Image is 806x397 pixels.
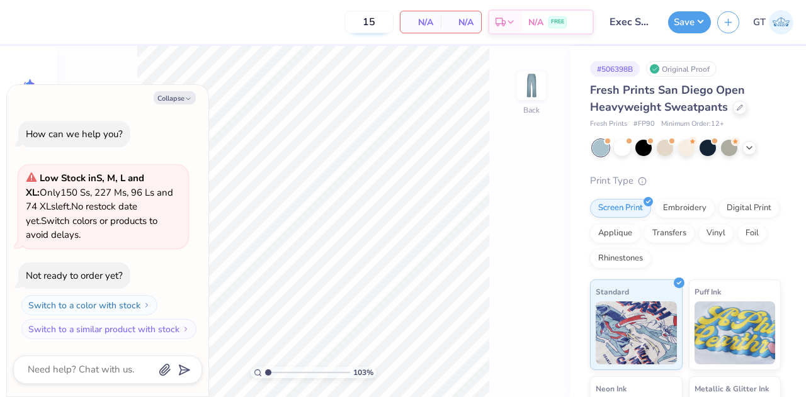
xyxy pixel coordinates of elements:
[596,382,627,395] span: Neon Ink
[661,119,724,130] span: Minimum Order: 12 +
[26,128,123,140] div: How can we help you?
[590,61,640,77] div: # 506398B
[695,382,769,395] span: Metallic & Glitter Ink
[590,199,651,218] div: Screen Print
[633,119,655,130] span: # FP90
[596,301,677,364] img: Standard
[26,172,144,199] strong: Low Stock in S, M, L and XL :
[353,367,373,378] span: 103 %
[600,9,662,35] input: Untitled Design
[646,61,717,77] div: Original Proof
[695,301,776,364] img: Puff Ink
[718,199,780,218] div: Digital Print
[344,11,394,33] input: – –
[644,224,695,243] div: Transfers
[668,11,711,33] button: Save
[753,15,766,30] span: GT
[21,319,196,339] button: Switch to a similar product with stock
[21,295,157,315] button: Switch to a color with stock
[448,16,474,29] span: N/A
[154,91,196,104] button: Collapse
[26,269,123,282] div: Not ready to order yet?
[519,73,544,98] img: Back
[769,10,793,35] img: Gayathree Thangaraj
[695,285,721,298] span: Puff Ink
[143,301,150,309] img: Switch to a color with stock
[182,325,190,333] img: Switch to a similar product with stock
[590,174,781,188] div: Print Type
[590,119,627,130] span: Fresh Prints
[528,16,543,29] span: N/A
[698,224,734,243] div: Vinyl
[596,285,629,298] span: Standard
[590,224,640,243] div: Applique
[26,172,173,241] span: Only 150 Ss, 227 Ms, 96 Ls and 74 XLs left. Switch colors or products to avoid delays.
[551,18,564,26] span: FREE
[590,249,651,268] div: Rhinestones
[655,199,715,218] div: Embroidery
[26,200,137,227] span: No restock date yet.
[408,16,433,29] span: N/A
[753,10,793,35] a: GT
[523,104,540,116] div: Back
[737,224,767,243] div: Foil
[590,82,745,115] span: Fresh Prints San Diego Open Heavyweight Sweatpants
